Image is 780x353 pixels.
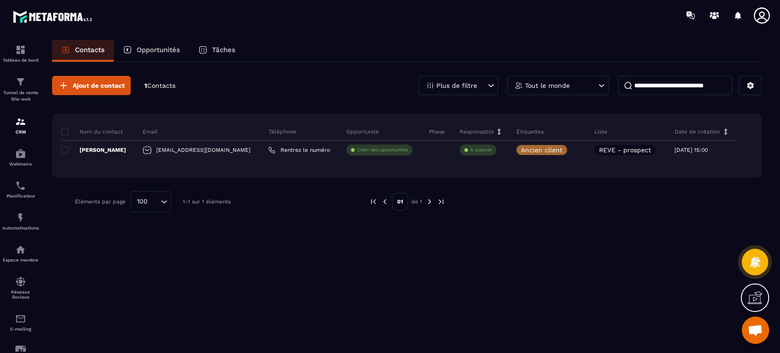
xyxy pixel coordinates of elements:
[436,82,477,89] p: Plus de filtre
[2,37,39,70] a: formationformationTableau de bord
[212,46,235,54] p: Tâches
[516,128,544,135] p: Étiquettes
[425,198,434,206] img: next
[151,197,159,207] input: Search for option
[2,193,39,198] p: Planificateur
[147,82,175,89] span: Contacts
[2,141,39,173] a: automationsautomationsWebinaire
[521,147,562,153] p: Ancien client
[460,128,494,135] p: Responsable
[15,180,26,191] img: scheduler
[15,44,26,55] img: formation
[674,147,708,153] p: [DATE] 15:00
[2,205,39,237] a: automationsautomationsAutomatisations
[61,146,126,154] p: [PERSON_NAME]
[2,109,39,141] a: formationformationCRM
[61,128,123,135] p: Nom du contact
[2,257,39,262] p: Espace membre
[2,58,39,63] p: Tableau de bord
[52,76,131,95] button: Ajout de contact
[2,326,39,332] p: E-mailing
[2,161,39,166] p: Webinaire
[2,129,39,134] p: CRM
[2,173,39,205] a: schedulerschedulerPlanificateur
[114,40,189,62] a: Opportunités
[2,225,39,230] p: Automatisations
[411,198,422,205] p: de 1
[2,90,39,102] p: Tunnel de vente Site web
[15,313,26,324] img: email
[189,40,244,62] a: Tâches
[134,197,151,207] span: 100
[15,116,26,127] img: formation
[15,76,26,87] img: formation
[429,128,445,135] p: Phase
[437,198,445,206] img: next
[130,191,171,212] div: Search for option
[525,82,570,89] p: Tout le monde
[2,237,39,269] a: automationsautomationsEspace membre
[137,46,180,54] p: Opportunités
[369,198,377,206] img: prev
[13,8,95,25] img: logo
[381,198,389,206] img: prev
[15,244,26,255] img: automations
[674,128,720,135] p: Date de création
[594,128,607,135] p: Liste
[742,316,769,344] div: Ouvrir le chat
[470,147,492,153] p: À associe
[52,40,114,62] a: Contacts
[75,46,105,54] p: Contacts
[15,276,26,287] img: social-network
[183,198,231,205] p: 1-1 sur 1 éléments
[346,128,379,135] p: Opportunité
[599,147,651,153] p: REVE - prospect
[392,193,408,210] p: 01
[73,81,125,90] span: Ajout de contact
[144,81,175,90] p: 1
[2,306,39,338] a: emailemailE-mailing
[357,147,408,153] p: Créer des opportunités
[75,198,126,205] p: Éléments par page
[143,128,158,135] p: Email
[268,128,296,135] p: Téléphone
[15,148,26,159] img: automations
[15,212,26,223] img: automations
[2,269,39,306] a: social-networksocial-networkRéseaux Sociaux
[2,70,39,109] a: formationformationTunnel de vente Site web
[2,289,39,300] p: Réseaux Sociaux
